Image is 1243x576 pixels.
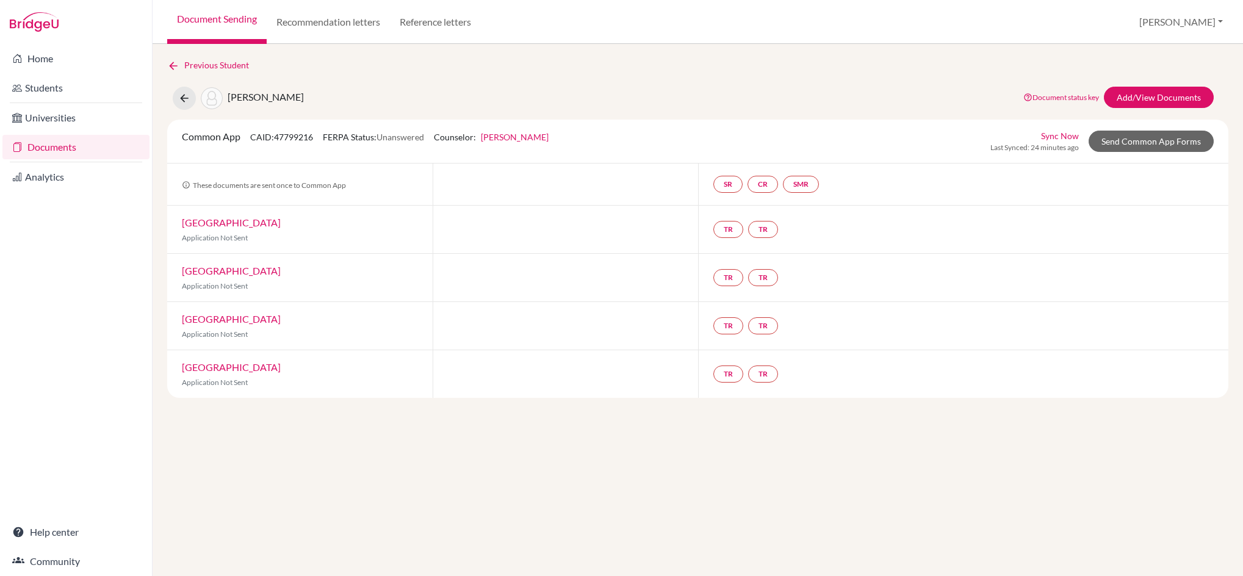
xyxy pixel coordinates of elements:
[713,221,743,238] a: TR
[990,142,1079,153] span: Last Synced: 24 minutes ago
[1041,129,1079,142] a: Sync Now
[1134,10,1228,34] button: [PERSON_NAME]
[2,520,150,544] a: Help center
[182,131,240,142] span: Common App
[713,176,743,193] a: SR
[713,269,743,286] a: TR
[713,317,743,334] a: TR
[182,217,281,228] a: [GEOGRAPHIC_DATA]
[182,265,281,276] a: [GEOGRAPHIC_DATA]
[783,176,819,193] a: SMR
[182,378,248,387] span: Application Not Sent
[182,233,248,242] span: Application Not Sent
[250,132,313,142] span: CAID: 47799216
[481,132,549,142] a: [PERSON_NAME]
[182,181,346,190] span: These documents are sent once to Common App
[1104,87,1214,108] a: Add/View Documents
[323,132,424,142] span: FERPA Status:
[182,329,248,339] span: Application Not Sent
[748,269,778,286] a: TR
[377,132,424,142] span: Unanswered
[2,135,150,159] a: Documents
[434,132,549,142] span: Counselor:
[748,317,778,334] a: TR
[182,361,281,373] a: [GEOGRAPHIC_DATA]
[713,365,743,383] a: TR
[2,76,150,100] a: Students
[167,59,259,72] a: Previous Student
[10,12,59,32] img: Bridge-U
[748,176,778,193] a: CR
[748,221,778,238] a: TR
[748,365,778,383] a: TR
[182,313,281,325] a: [GEOGRAPHIC_DATA]
[2,165,150,189] a: Analytics
[228,91,304,103] span: [PERSON_NAME]
[182,281,248,290] span: Application Not Sent
[1089,131,1214,152] a: Send Common App Forms
[2,549,150,574] a: Community
[2,106,150,130] a: Universities
[1023,93,1099,102] a: Document status key
[2,46,150,71] a: Home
